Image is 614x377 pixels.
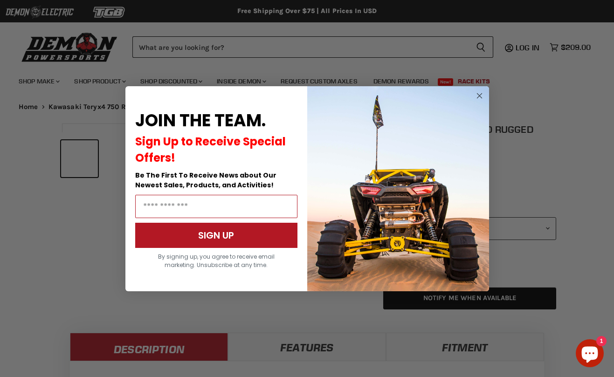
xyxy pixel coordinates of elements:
span: By signing up, you agree to receive email marketing. Unsubscribe at any time. [158,253,275,269]
button: SIGN UP [135,223,297,248]
span: Be The First To Receive News about Our Newest Sales, Products, and Activities! [135,171,276,190]
span: JOIN THE TEAM. [135,109,266,132]
inbox-online-store-chat: Shopify online store chat [573,339,607,370]
span: Sign Up to Receive Special Offers! [135,134,286,165]
button: Close dialog [474,90,485,102]
img: a9095488-b6e7-41ba-879d-588abfab540b.jpeg [307,86,489,291]
input: Email Address [135,195,297,218]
